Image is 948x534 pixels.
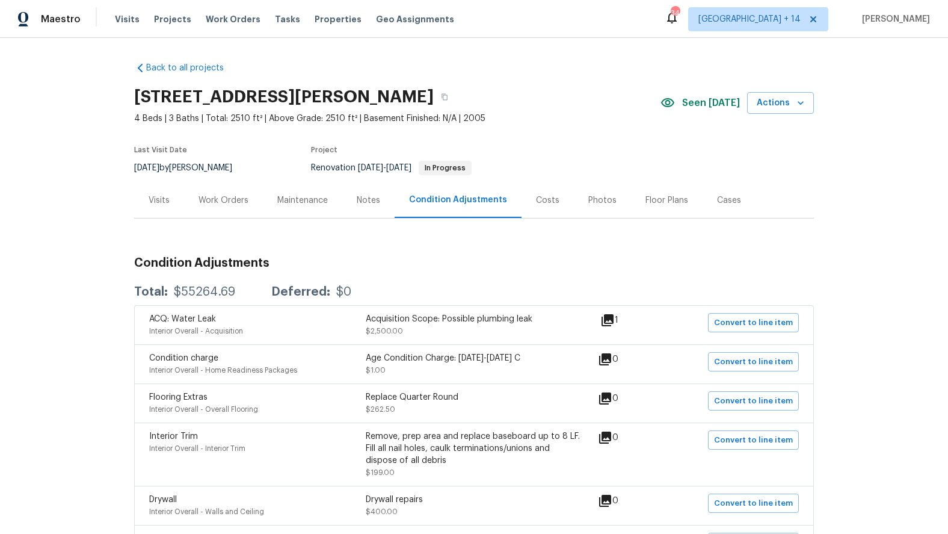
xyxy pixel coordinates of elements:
span: $262.50 [366,406,395,413]
span: Drywall [149,495,177,504]
button: Convert to line item [708,313,799,332]
div: $0 [336,286,351,298]
span: Flooring Extras [149,393,208,402]
div: Cases [717,194,741,206]
button: Convert to line item [708,352,799,371]
span: Interior Overall - Walls and Ceiling [149,508,264,515]
button: Convert to line item [708,430,799,450]
div: Replace Quarter Round [366,391,582,403]
span: Convert to line item [714,394,793,408]
button: Convert to line item [708,494,799,513]
div: Condition Adjustments [409,194,507,206]
div: 0 [598,430,657,445]
span: Seen [DATE] [682,97,740,109]
span: [DATE] [134,164,159,172]
div: Visits [149,194,170,206]
button: Actions [747,92,814,114]
span: [GEOGRAPHIC_DATA] + 14 [698,13,801,25]
div: 0 [598,494,657,508]
div: Drywall repairs [366,494,582,506]
span: In Progress [420,164,470,172]
span: Work Orders [206,13,260,25]
div: Maintenance [277,194,328,206]
span: Interior Overall - Acquisition [149,328,243,335]
div: Age Condition Charge: [DATE]-[DATE] C [366,352,582,364]
button: Convert to line item [708,391,799,411]
div: Deferred: [271,286,330,298]
span: 4 Beds | 3 Baths | Total: 2510 ft² | Above Grade: 2510 ft² | Basement Finished: N/A | 2005 [134,113,660,125]
div: Work Orders [199,194,248,206]
span: Tasks [275,15,300,23]
span: ACQ: Water Leak [149,315,216,323]
span: [PERSON_NAME] [857,13,930,25]
div: 0 [598,352,657,367]
span: Convert to line item [714,497,793,511]
span: Last Visit Date [134,146,187,154]
span: Visits [115,13,140,25]
div: Photos [588,194,617,206]
span: Maestro [41,13,81,25]
div: 1 [600,313,657,328]
a: Back to all projects [134,62,250,74]
div: 0 [598,391,657,406]
span: Condition charge [149,354,218,362]
span: [DATE] [358,164,383,172]
span: $400.00 [366,508,398,515]
button: Copy Address [434,86,455,108]
span: [DATE] [386,164,411,172]
span: Geo Assignments [376,13,454,25]
span: Interior Trim [149,432,198,441]
span: Projects [154,13,191,25]
span: $1.00 [366,367,386,374]
div: $55264.69 [174,286,235,298]
div: 348 [671,7,679,19]
div: Floor Plans [645,194,688,206]
span: Project [311,146,337,154]
div: Remove, prep area and replace baseboard up to 8 LF. Fill all nail holes, caulk terminations/union... [366,430,582,467]
div: Total: [134,286,168,298]
h2: [STREET_ADDRESS][PERSON_NAME] [134,91,434,103]
span: Interior Overall - Interior Trim [149,445,245,452]
span: Renovation [311,164,472,172]
span: $199.00 [366,469,395,476]
span: Interior Overall - Home Readiness Packages [149,367,297,374]
div: Costs [536,194,559,206]
span: Actions [757,96,804,111]
span: Convert to line item [714,433,793,447]
span: Convert to line item [714,316,793,330]
span: Convert to line item [714,355,793,369]
span: $2,500.00 [366,328,403,335]
div: by [PERSON_NAME] [134,161,247,175]
span: Properties [315,13,362,25]
span: - [358,164,411,172]
div: Notes [357,194,380,206]
span: Interior Overall - Overall Flooring [149,406,258,413]
h3: Condition Adjustments [134,257,814,269]
div: Acquisition Scope: Possible plumbing leak [366,313,582,325]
